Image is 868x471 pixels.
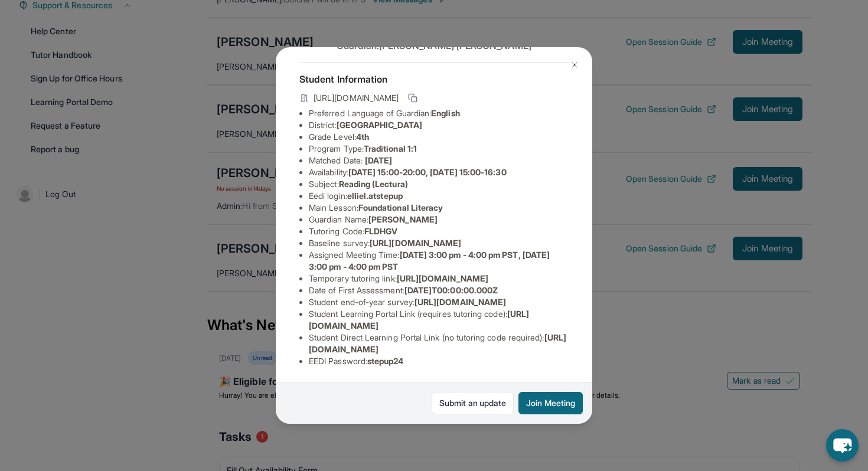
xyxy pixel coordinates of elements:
[309,143,569,155] li: Program Type:
[570,60,579,70] img: Close Icon
[309,355,569,367] li: EEDI Password :
[309,225,569,237] li: Tutoring Code :
[370,238,461,248] span: [URL][DOMAIN_NAME]
[314,92,399,104] span: [URL][DOMAIN_NAME]
[309,296,569,308] li: Student end-of-year survey :
[309,166,569,178] li: Availability:
[826,429,859,462] button: chat-button
[415,297,506,307] span: [URL][DOMAIN_NAME]
[406,91,420,105] button: Copy link
[337,120,422,130] span: [GEOGRAPHIC_DATA]
[358,202,443,212] span: Foundational Literacy
[309,190,569,202] li: Eedi login :
[367,356,404,366] span: stepup24
[299,72,569,86] h4: Student Information
[309,131,569,143] li: Grade Level:
[397,273,488,283] span: [URL][DOMAIN_NAME]
[309,250,550,272] span: [DATE] 3:00 pm - 4:00 pm PST, [DATE] 3:00 pm - 4:00 pm PST
[309,178,569,190] li: Subject :
[431,108,460,118] span: English
[309,249,569,273] li: Assigned Meeting Time :
[364,226,397,236] span: FLDHGV
[309,119,569,131] li: District:
[309,273,569,284] li: Temporary tutoring link :
[347,191,403,201] span: elliel.atstepup
[356,132,369,142] span: 4th
[309,202,569,214] li: Main Lesson :
[365,155,392,165] span: [DATE]
[364,143,417,153] span: Traditional 1:1
[309,155,569,166] li: Matched Date:
[348,167,507,177] span: [DATE] 15:00-20:00, [DATE] 15:00-16:30
[309,284,569,296] li: Date of First Assessment :
[518,392,583,414] button: Join Meeting
[309,332,569,355] li: Student Direct Learning Portal Link (no tutoring code required) :
[432,392,514,414] a: Submit an update
[309,107,569,119] li: Preferred Language of Guardian:
[404,285,498,295] span: [DATE]T00:00:00.000Z
[309,237,569,249] li: Baseline survey :
[368,214,438,224] span: [PERSON_NAME]
[339,179,408,189] span: Reading (Lectura)
[309,308,569,332] li: Student Learning Portal Link (requires tutoring code) :
[309,214,569,225] li: Guardian Name :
